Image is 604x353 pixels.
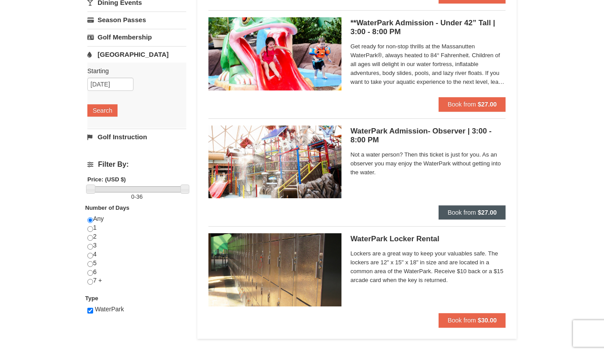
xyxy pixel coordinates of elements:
strong: Number of Days [85,204,129,211]
button: Book from $27.00 [439,205,506,220]
h5: WaterPark Locker Rental [350,235,506,243]
img: 6619917-1066-60f46fa6.jpg [208,126,341,198]
span: WaterPark [95,306,124,313]
a: Season Passes [87,12,186,28]
button: Search [87,104,118,117]
button: Book from $27.00 [439,97,506,111]
label: - [87,192,186,201]
h5: **WaterPark Admission - Under 42” Tall | 3:00 - 8:00 PM [350,19,506,36]
button: Book from $30.00 [439,313,506,327]
img: 6619917-1005-d92ad057.png [208,233,341,306]
span: 36 [136,193,142,200]
strong: $30.00 [478,317,497,324]
h5: WaterPark Admission- Observer | 3:00 - 8:00 PM [350,127,506,145]
span: Book from [447,101,476,108]
label: Starting [87,67,180,75]
span: Lockers are a great way to keep your valuables safe. The lockers are 12" x 15" x 18" in size and ... [350,249,506,285]
img: 6619917-1062-d161e022.jpg [208,17,341,90]
div: Any 1 2 3 4 5 6 7 + [87,215,186,294]
a: Golf Instruction [87,129,186,145]
span: Not a water person? Then this ticket is just for you. As an observer you may enjoy the WaterPark ... [350,150,506,177]
a: [GEOGRAPHIC_DATA] [87,46,186,63]
span: Book from [447,209,476,216]
span: 0 [131,193,134,200]
h4: Filter By: [87,161,186,169]
strong: $27.00 [478,209,497,216]
strong: $27.00 [478,101,497,108]
strong: Type [85,295,98,302]
strong: Price: (USD $) [87,176,126,183]
span: Get ready for non-stop thrills at the Massanutten WaterPark®, always heated to 84° Fahrenheit. Ch... [350,42,506,86]
a: Golf Membership [87,29,186,45]
span: Book from [447,317,476,324]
